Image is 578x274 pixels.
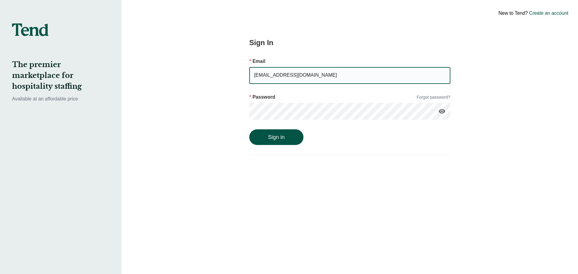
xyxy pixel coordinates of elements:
[249,129,303,145] button: Sign in
[12,23,48,36] img: tend-logo
[12,95,110,103] p: Available at an affordable price
[249,58,450,65] p: Email
[249,94,275,101] p: Password
[529,10,568,17] a: Create an account
[417,94,450,100] a: Forgot password?
[12,59,110,92] h2: The premier marketplace for hospitality staffing
[438,108,446,115] i: visibility
[249,37,450,48] h2: Sign In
